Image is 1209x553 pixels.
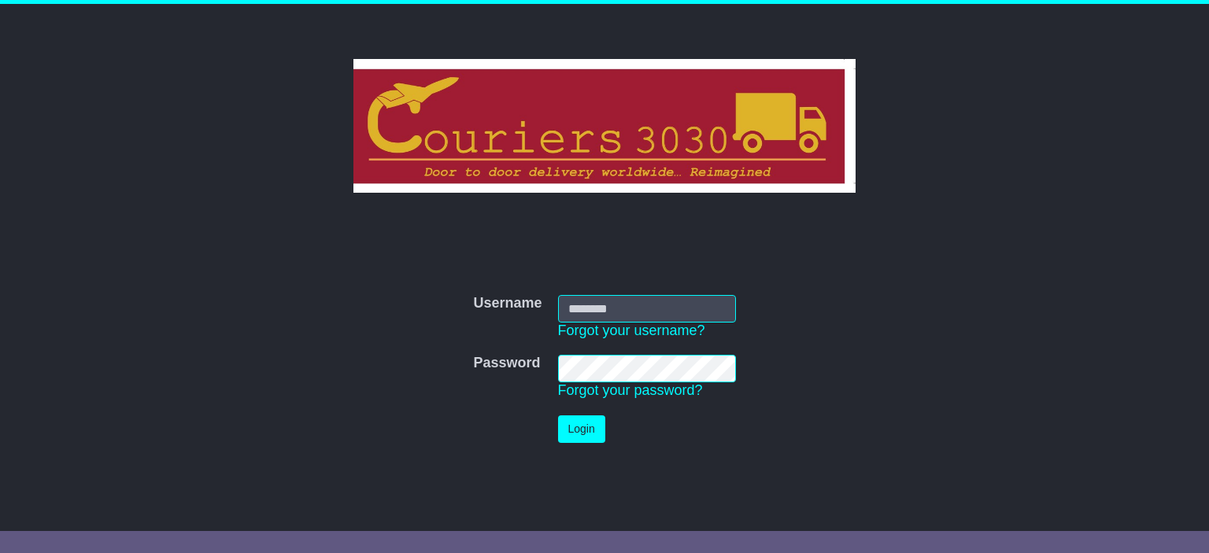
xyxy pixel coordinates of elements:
[558,382,703,398] a: Forgot your password?
[353,59,856,193] img: Couriers 3030
[558,323,705,338] a: Forgot your username?
[558,415,605,443] button: Login
[473,295,542,312] label: Username
[473,355,540,372] label: Password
